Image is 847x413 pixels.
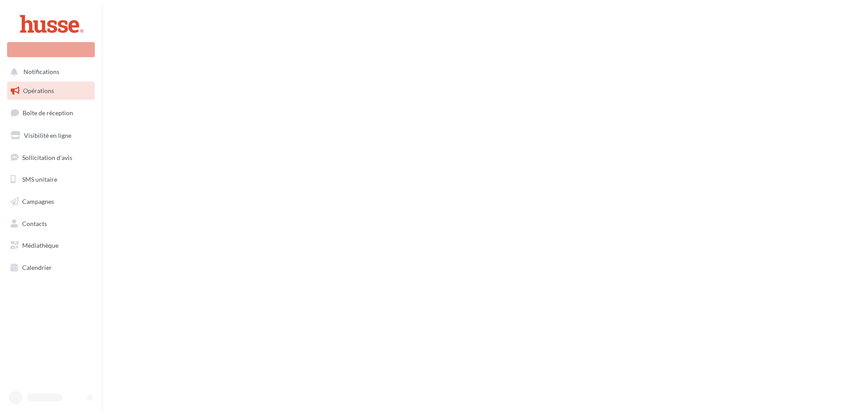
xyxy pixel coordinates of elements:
[23,109,73,117] span: Boîte de réception
[24,132,71,139] span: Visibilité en ligne
[22,198,54,205] span: Campagnes
[22,242,58,249] span: Médiathèque
[5,82,97,100] a: Opérations
[22,175,57,183] span: SMS unitaire
[5,103,97,122] a: Boîte de réception
[22,153,72,161] span: Sollicitation d'avis
[5,148,97,167] a: Sollicitation d'avis
[22,264,52,271] span: Calendrier
[22,220,47,227] span: Contacts
[5,258,97,277] a: Calendrier
[5,170,97,189] a: SMS unitaire
[5,214,97,233] a: Contacts
[5,192,97,211] a: Campagnes
[23,68,59,76] span: Notifications
[5,236,97,255] a: Médiathèque
[5,126,97,145] a: Visibilité en ligne
[23,87,54,94] span: Opérations
[7,42,95,57] div: Nouvelle campagne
